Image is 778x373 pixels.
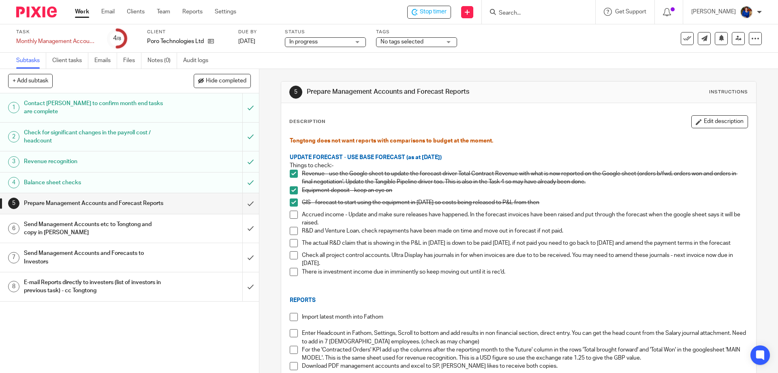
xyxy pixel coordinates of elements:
[302,198,747,207] p: GIS - forecast to start using the equipment in [DATE] so costs being released to P&L from then
[8,281,19,292] div: 8
[302,329,747,346] p: Enter Headcount in Fathom, Settings, Scroll to bottom and add results in non financial section, d...
[420,8,447,16] span: Stop timer
[285,29,366,35] label: Status
[691,115,748,128] button: Edit description
[302,362,747,370] p: Download PDF management accounts and excel to SP, [PERSON_NAME] likes to receive both copies.
[8,177,19,188] div: 4
[8,223,19,234] div: 6
[52,53,88,69] a: Client tasks
[113,34,121,43] div: 4
[289,86,302,99] div: 5
[24,218,164,239] h1: Send Management Accounts etc to Tongtong and copy in [PERSON_NAME]
[615,9,646,15] span: Get Support
[302,227,747,235] p: R&D and Venture Loan, check repayments have been made on time and move out in forecast if not paid.
[147,29,228,35] label: Client
[16,29,97,35] label: Task
[709,89,748,95] div: Instructions
[16,37,97,45] div: Monthly Management Accounts - Poro
[238,29,275,35] label: Due by
[147,53,177,69] a: Notes (0)
[24,247,164,268] h1: Send Management Accounts and Forecasts to Investors
[24,197,164,209] h1: Prepare Management Accounts and Forecast Reports
[290,298,316,303] span: REPORTS
[215,8,236,16] a: Settings
[238,39,255,44] span: [DATE]
[302,170,747,186] p: Revenue - use the Google sheet to update the forecast driver Total Contract Revenue with what is ...
[94,53,117,69] a: Emails
[302,346,747,362] p: For the 'Contracted Orders' KPI add up the columns after the reporting month to the 'future' colu...
[302,268,747,276] p: There is investment income due in imminently so keep moving out until it is rec'd.
[290,162,747,170] p: Things to check:-
[498,10,571,17] input: Search
[8,198,19,209] div: 5
[289,119,325,125] p: Description
[24,177,164,189] h1: Balance sheet checks
[182,8,203,16] a: Reports
[127,8,145,16] a: Clients
[8,102,19,113] div: 1
[117,37,121,41] small: /8
[75,8,89,16] a: Work
[376,29,457,35] label: Tags
[147,37,204,45] p: Poro Technologies Ltd
[24,155,164,168] h1: Revenue recognition
[302,251,747,268] p: Check all project control accounts. Ultra Display has journals in for when invoices are due to to...
[24,276,164,297] h1: E-mail Reports directly to investers (list of investors in previous task) - cc Tongtong
[8,156,19,168] div: 3
[101,8,115,16] a: Email
[194,74,251,88] button: Hide completed
[290,138,493,144] span: Tongtong does not want reports with comparisons to budget at the moment.
[206,78,246,84] span: Hide completed
[380,39,423,45] span: No tags selected
[16,53,46,69] a: Subtasks
[24,127,164,147] h1: Check for significant changes in the payroll cost / headcount
[183,53,214,69] a: Audit logs
[24,97,164,118] h1: Contact [PERSON_NAME] to confirm month end tasks are complete
[289,39,318,45] span: In progress
[691,8,736,16] p: [PERSON_NAME]
[123,53,141,69] a: Files
[307,88,536,96] h1: Prepare Management Accounts and Forecast Reports
[8,252,19,263] div: 7
[740,6,753,19] img: Nicole.jpeg
[302,239,747,247] p: The actual R&D claim that is showing in the P&L in [DATE] is down to be paid [DATE], if not paid ...
[157,8,170,16] a: Team
[302,211,747,227] p: Accrued income - Update and make sure releases have happened. In the forecast invoices have been ...
[16,6,57,17] img: Pixie
[290,155,442,160] span: UPDATE FORECAST - USE BASE FORECAST (as at [DATE])
[302,186,747,194] p: Equipment deposit - keep an eye on
[302,313,747,321] p: Import latest month into Fathom
[407,6,451,19] div: Poro Technologies Ltd - Monthly Management Accounts - Poro
[8,131,19,142] div: 2
[8,74,53,88] button: + Add subtask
